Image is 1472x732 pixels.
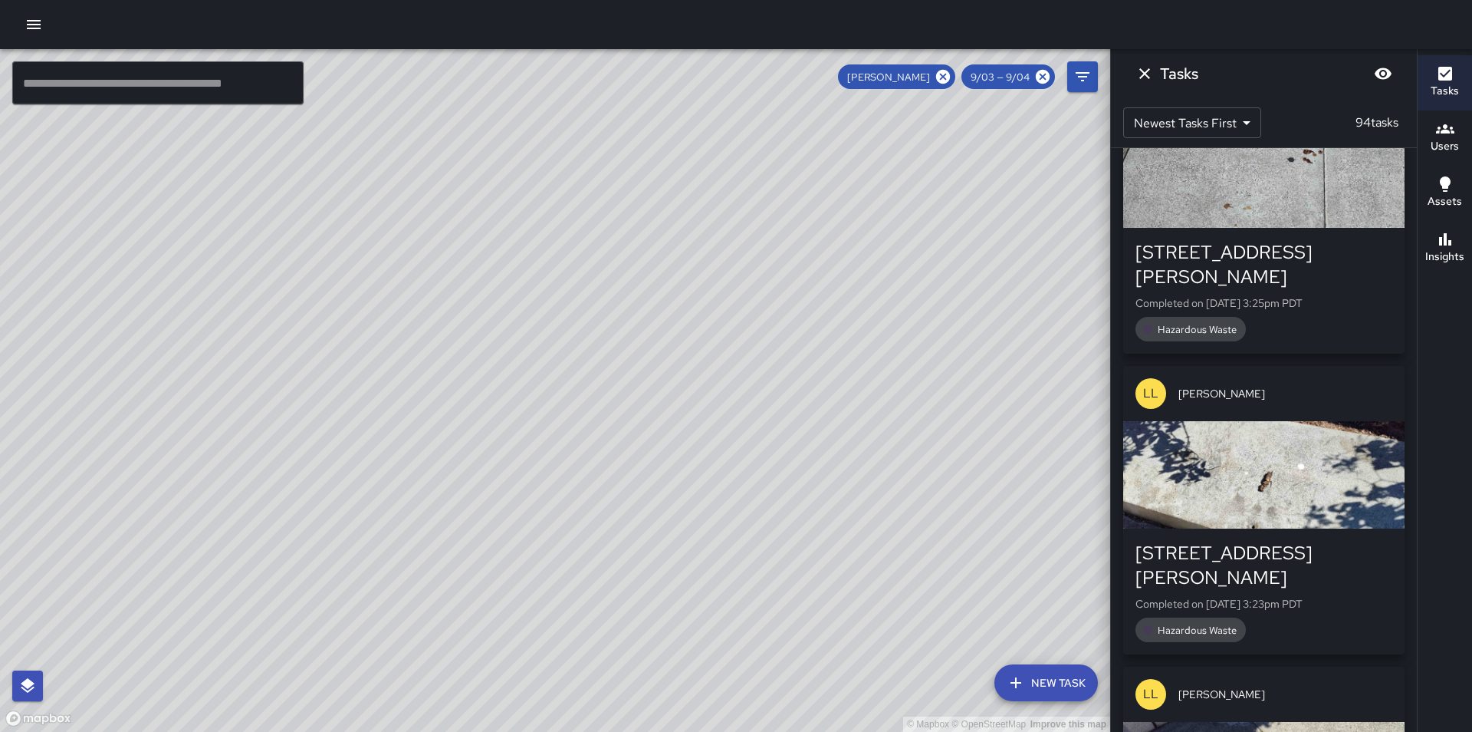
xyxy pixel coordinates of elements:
[961,64,1055,89] div: 9/03 — 9/04
[1368,58,1398,89] button: Blur
[1135,541,1392,590] div: [STREET_ADDRESS][PERSON_NAME]
[1135,240,1392,289] div: [STREET_ADDRESS][PERSON_NAME]
[1431,83,1459,100] h6: Tasks
[1143,384,1158,403] p: LL
[1135,596,1392,612] p: Completed on [DATE] 3:23pm PDT
[1178,386,1392,401] span: [PERSON_NAME]
[1418,55,1472,110] button: Tasks
[1418,221,1472,276] button: Insights
[1418,110,1472,166] button: Users
[838,64,955,89] div: [PERSON_NAME]
[1123,107,1261,138] div: Newest Tasks First
[1160,61,1198,86] h6: Tasks
[1431,138,1459,155] h6: Users
[1428,193,1462,210] h6: Assets
[1349,114,1405,132] p: 94 tasks
[1178,687,1392,702] span: [PERSON_NAME]
[1123,65,1405,354] button: LL[PERSON_NAME][STREET_ADDRESS][PERSON_NAME]Completed on [DATE] 3:25pm PDTHazardous Waste
[1148,624,1246,637] span: Hazardous Waste
[1135,295,1392,311] p: Completed on [DATE] 3:25pm PDT
[1418,166,1472,221] button: Assets
[1425,249,1464,265] h6: Insights
[1067,61,1098,92] button: Filters
[1148,323,1246,336] span: Hazardous Waste
[994,664,1098,701] button: New Task
[1123,366,1405,655] button: LL[PERSON_NAME][STREET_ADDRESS][PERSON_NAME]Completed on [DATE] 3:23pm PDTHazardous Waste
[838,71,939,84] span: [PERSON_NAME]
[1143,685,1158,704] p: LL
[961,71,1039,84] span: 9/03 — 9/04
[1129,58,1160,89] button: Dismiss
